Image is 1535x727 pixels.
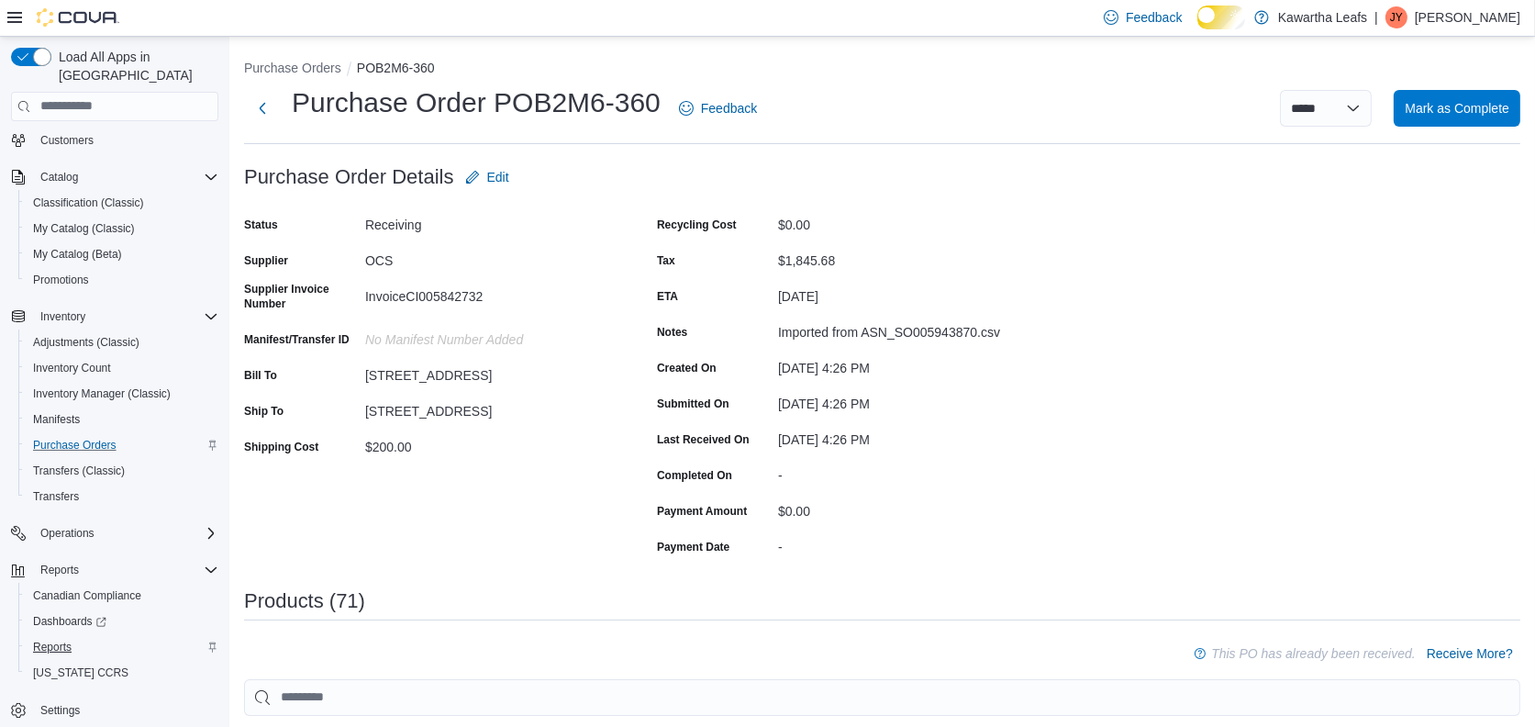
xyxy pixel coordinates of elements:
span: Receive More? [1427,644,1513,663]
button: Reports [18,634,226,660]
span: Edit [487,168,509,186]
button: Customers [4,127,226,153]
span: Adjustments (Classic) [33,335,139,350]
label: Status [244,218,278,232]
button: Manifests [18,407,226,432]
h3: Products (71) [244,590,365,612]
span: Promotions [33,273,89,287]
label: Created On [657,361,717,375]
span: Customers [33,129,218,151]
button: Mark as Complete [1394,90,1520,127]
button: Purchase Orders [244,61,341,75]
div: - [778,461,1024,483]
label: Notes [657,325,687,340]
label: Payment Date [657,540,729,554]
span: Load All Apps in [GEOGRAPHIC_DATA] [51,48,218,84]
label: Supplier Invoice Number [244,282,358,311]
div: No Manifest Number added [365,325,611,347]
a: Reports [26,636,79,658]
div: $0.00 [778,210,1024,232]
div: [DATE] 4:26 PM [778,389,1024,411]
span: Inventory [33,306,218,328]
label: Recycling Cost [657,218,737,232]
span: Canadian Compliance [26,585,218,607]
button: Promotions [18,267,226,293]
a: Customers [33,129,101,151]
button: Catalog [4,164,226,190]
button: Canadian Compliance [18,583,226,609]
button: Inventory [33,306,93,328]
button: Settings [4,697,226,723]
button: Classification (Classic) [18,190,226,216]
a: Inventory Manager (Classic) [26,383,178,405]
p: [PERSON_NAME] [1415,6,1520,28]
a: My Catalog (Beta) [26,243,129,265]
span: Manifests [26,408,218,431]
button: Next [244,90,281,127]
span: Inventory Count [26,357,218,379]
span: Mark as Complete [1405,99,1509,117]
span: [US_STATE] CCRS [33,665,128,680]
a: Dashboards [18,609,226,634]
label: Ship To [244,404,284,419]
button: Transfers [18,484,226,509]
button: Inventory Manager (Classic) [18,381,226,407]
label: Bill To [244,368,277,383]
span: My Catalog (Classic) [33,221,135,236]
span: Catalog [40,170,78,185]
div: InvoiceCI005842732 [365,282,611,304]
div: Receiving [365,210,611,232]
img: Cova [37,8,119,27]
label: Completed On [657,468,732,483]
span: Settings [40,703,80,718]
a: [US_STATE] CCRS [26,662,136,684]
a: Classification (Classic) [26,192,151,214]
a: Settings [33,699,87,721]
span: JY [1390,6,1403,28]
button: Operations [33,522,102,544]
div: [DATE] 4:26 PM [778,425,1024,447]
div: [STREET_ADDRESS] [365,361,611,383]
span: Reports [26,636,218,658]
button: Adjustments (Classic) [18,330,226,355]
button: [US_STATE] CCRS [18,660,226,686]
span: My Catalog (Beta) [26,243,218,265]
span: Operations [40,526,95,541]
p: This PO has already been received. [1211,643,1416,665]
a: Canadian Compliance [26,585,149,607]
span: Reports [33,559,218,581]
button: Inventory [4,304,226,330]
h3: Purchase Order Details [244,166,454,188]
button: Inventory Count [18,355,226,381]
span: Reports [40,563,79,577]
a: Transfers (Classic) [26,460,132,482]
span: My Catalog (Beta) [33,247,122,262]
label: Submitted On [657,397,729,411]
span: Manifests [33,412,80,427]
a: Feedback [672,90,764,127]
button: Operations [4,520,226,546]
span: Reports [33,640,72,654]
span: Dashboards [33,614,106,629]
p: Kawartha Leafs [1278,6,1367,28]
div: $0.00 [778,497,1024,519]
span: Transfers (Classic) [26,460,218,482]
button: Purchase Orders [18,432,226,458]
div: $1,845.68 [778,246,1024,268]
a: Promotions [26,269,96,291]
span: Inventory Manager (Classic) [33,386,171,401]
span: My Catalog (Classic) [26,218,218,240]
span: Dark Mode [1197,29,1198,30]
a: Transfers [26,486,86,508]
h1: Purchase Order POB2M6-360 [292,84,661,121]
span: Classification (Classic) [33,196,144,210]
label: Tax [657,253,675,268]
div: James Yin [1385,6,1407,28]
button: POB2M6-360 [357,61,435,75]
span: Inventory Manager (Classic) [26,383,218,405]
input: Dark Mode [1197,6,1245,29]
a: My Catalog (Classic) [26,218,142,240]
p: | [1374,6,1378,28]
button: My Catalog (Beta) [18,241,226,267]
span: Classification (Classic) [26,192,218,214]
